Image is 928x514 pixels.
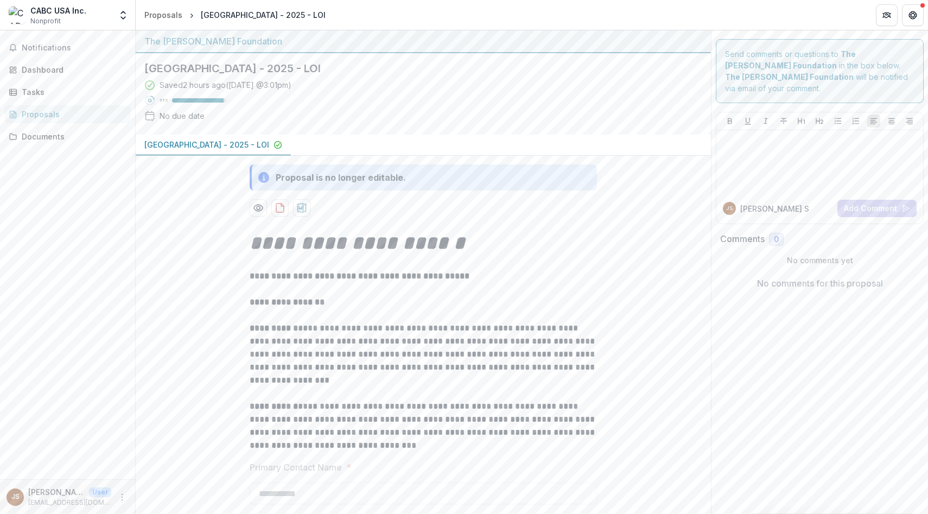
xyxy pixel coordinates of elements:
[876,4,898,26] button: Partners
[9,7,26,24] img: CABC USA Inc.
[293,199,310,217] button: download-proposal
[740,203,809,214] p: [PERSON_NAME] S
[4,39,131,56] button: Notifications
[276,171,406,184] div: Proposal is no longer editable.
[28,486,85,498] p: [PERSON_NAME]
[741,115,754,128] button: Underline
[22,64,122,75] div: Dashboard
[28,498,111,507] p: [EMAIL_ADDRESS][DOMAIN_NAME]
[140,7,187,23] a: Proposals
[30,5,86,16] div: CABC USA Inc.
[22,109,122,120] div: Proposals
[22,131,122,142] div: Documents
[89,487,111,497] p: User
[723,115,736,128] button: Bold
[716,39,924,103] div: Send comments or questions to in the box below. will be notified via email of your comment.
[795,115,808,128] button: Heading 1
[4,105,131,123] a: Proposals
[22,43,126,53] span: Notifications
[903,115,916,128] button: Align Right
[11,493,20,500] div: Janell Spurr
[250,461,342,474] p: Primary Contact Name
[4,61,131,79] a: Dashboard
[22,86,122,98] div: Tasks
[160,79,291,91] div: Saved 2 hours ago ( [DATE] @ 3:01pm )
[720,255,919,266] p: No comments yet
[4,128,131,145] a: Documents
[867,115,880,128] button: Align Left
[4,83,131,101] a: Tasks
[116,4,131,26] button: Open entity switcher
[116,491,129,504] button: More
[759,115,772,128] button: Italicize
[144,62,685,75] h2: [GEOGRAPHIC_DATA] - 2025 - LOI
[849,115,862,128] button: Ordered List
[160,97,168,104] p: 95 %
[160,110,205,122] div: No due date
[144,9,182,21] div: Proposals
[777,115,790,128] button: Strike
[725,72,854,81] strong: The [PERSON_NAME] Foundation
[144,35,702,48] div: The [PERSON_NAME] Foundation
[30,16,61,26] span: Nonprofit
[813,115,826,128] button: Heading 2
[250,199,267,217] button: Preview 2b984c18-027a-4504-84bd-16f95cba2433-0.pdf
[757,277,883,290] p: No comments for this proposal
[726,206,733,211] div: Janell Spurr
[271,199,289,217] button: download-proposal
[720,234,765,244] h2: Comments
[837,200,917,217] button: Add Comment
[201,9,326,21] div: [GEOGRAPHIC_DATA] - 2025 - LOI
[831,115,844,128] button: Bullet List
[774,235,779,244] span: 0
[140,7,330,23] nav: breadcrumb
[885,115,898,128] button: Align Center
[144,139,269,150] p: [GEOGRAPHIC_DATA] - 2025 - LOI
[902,4,924,26] button: Get Help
